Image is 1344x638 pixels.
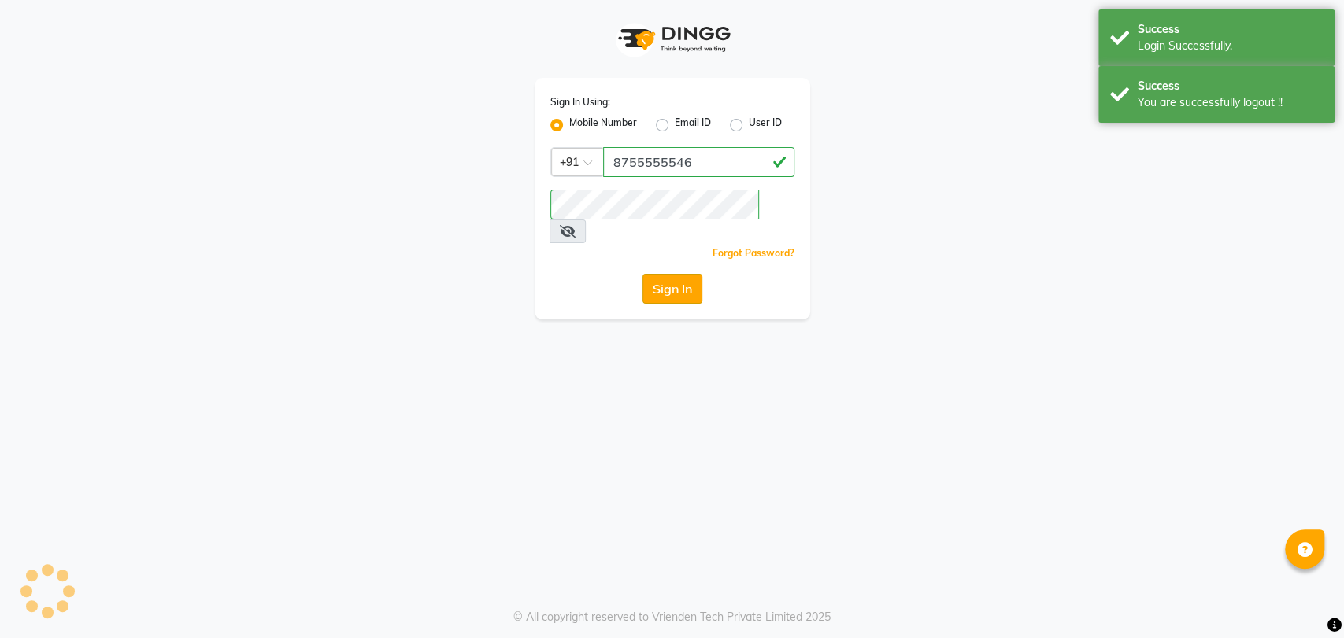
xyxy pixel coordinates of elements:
label: Email ID [675,116,711,135]
button: Sign In [642,274,702,304]
div: You are successfully logout !! [1138,94,1323,111]
img: logo1.svg [609,16,735,62]
div: Login Successfully. [1138,38,1323,54]
a: Forgot Password? [713,247,794,259]
div: Success [1138,78,1323,94]
label: Mobile Number [569,116,637,135]
label: User ID [749,116,782,135]
input: Username [550,190,759,219]
div: Success [1138,21,1323,38]
input: Username [603,147,794,177]
label: Sign In Using: [550,95,610,109]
